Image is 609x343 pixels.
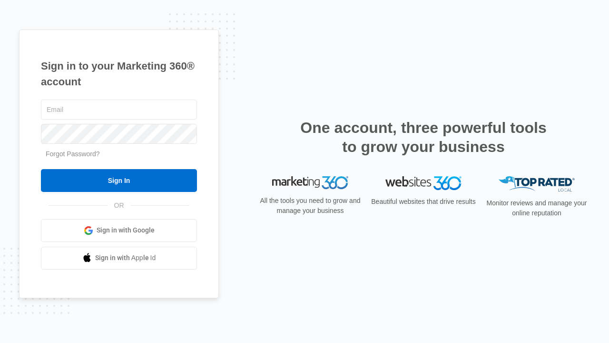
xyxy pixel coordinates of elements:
[108,201,131,211] span: OR
[41,247,197,270] a: Sign in with Apple Id
[257,196,363,216] p: All the tools you need to grow and manage your business
[272,176,348,190] img: Marketing 360
[385,176,462,190] img: Websites 360
[41,58,197,90] h1: Sign in to your Marketing 360® account
[41,100,197,120] input: Email
[41,169,197,192] input: Sign In
[95,253,156,263] span: Sign in with Apple Id
[499,176,575,192] img: Top Rated Local
[41,219,197,242] a: Sign in with Google
[370,197,477,207] p: Beautiful websites that drive results
[483,198,590,218] p: Monitor reviews and manage your online reputation
[97,225,155,235] span: Sign in with Google
[46,150,100,158] a: Forgot Password?
[297,118,550,156] h2: One account, three powerful tools to grow your business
